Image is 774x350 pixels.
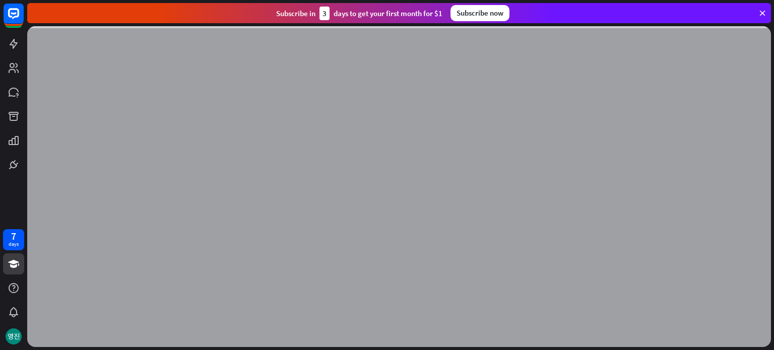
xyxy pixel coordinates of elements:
a: 7 days [3,229,24,250]
div: days [9,241,19,248]
div: 3 [319,7,330,20]
div: Subscribe in days to get your first month for $1 [276,7,442,20]
div: Subscribe now [450,5,509,21]
div: 7 [11,232,16,241]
